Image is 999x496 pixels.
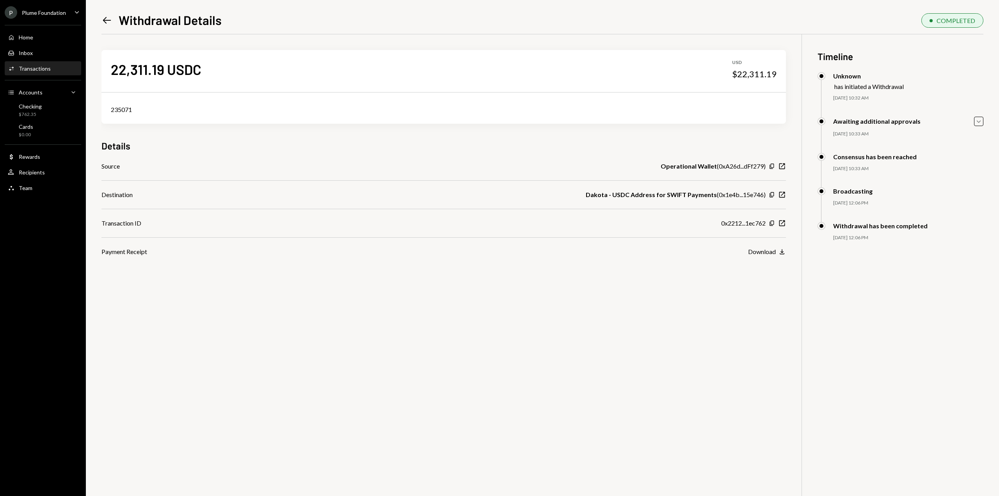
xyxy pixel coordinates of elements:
a: Team [5,181,81,195]
div: ( 0xA26d...dFf279 ) [661,162,766,171]
a: Rewards [5,149,81,164]
div: 0x2212...1ec762 [721,219,766,228]
div: Plume Foundation [22,9,66,16]
h3: Timeline [818,50,983,63]
div: USD [732,59,777,66]
b: Dakota - USDC Address for SWIFT Payments [586,190,717,199]
div: Payment Receipt [101,247,147,256]
div: Unknown [833,72,904,80]
div: $762.35 [19,111,42,118]
h3: Details [101,139,130,152]
a: Recipients [5,165,81,179]
div: $22,311.19 [732,69,777,80]
a: Accounts [5,85,81,99]
button: Download [748,248,786,256]
div: Cards [19,123,33,130]
div: Transactions [19,65,51,72]
div: [DATE] 10:33 AM [833,165,983,172]
div: Transaction ID [101,219,141,228]
a: Checking$762.35 [5,101,81,119]
div: Download [748,248,776,255]
div: Home [19,34,33,41]
div: [DATE] 10:32 AM [833,95,983,101]
div: Checking [19,103,42,110]
div: [DATE] 12:06 PM [833,235,983,241]
a: Transactions [5,61,81,75]
div: Rewards [19,153,40,160]
div: [DATE] 12:06 PM [833,200,983,206]
div: $0.00 [19,132,33,138]
div: 235071 [111,105,777,114]
div: Consensus has been reached [833,153,917,160]
div: has initiated a Withdrawal [834,83,904,90]
a: Cards$0.00 [5,121,81,140]
div: Awaiting additional approvals [833,117,921,125]
div: Recipients [19,169,45,176]
div: Team [19,185,32,191]
div: Accounts [19,89,43,96]
div: 22,311.19 USDC [111,60,201,78]
div: ( 0x1e4b...15e746 ) [586,190,766,199]
div: Inbox [19,50,33,56]
div: Destination [101,190,133,199]
div: Withdrawal has been completed [833,222,928,229]
div: [DATE] 10:33 AM [833,131,983,137]
div: Broadcasting [833,187,873,195]
a: Home [5,30,81,44]
div: P [5,6,17,19]
h1: Withdrawal Details [119,12,222,28]
div: COMPLETED [937,17,975,24]
div: Source [101,162,120,171]
b: Operational Wallet [661,162,717,171]
a: Inbox [5,46,81,60]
